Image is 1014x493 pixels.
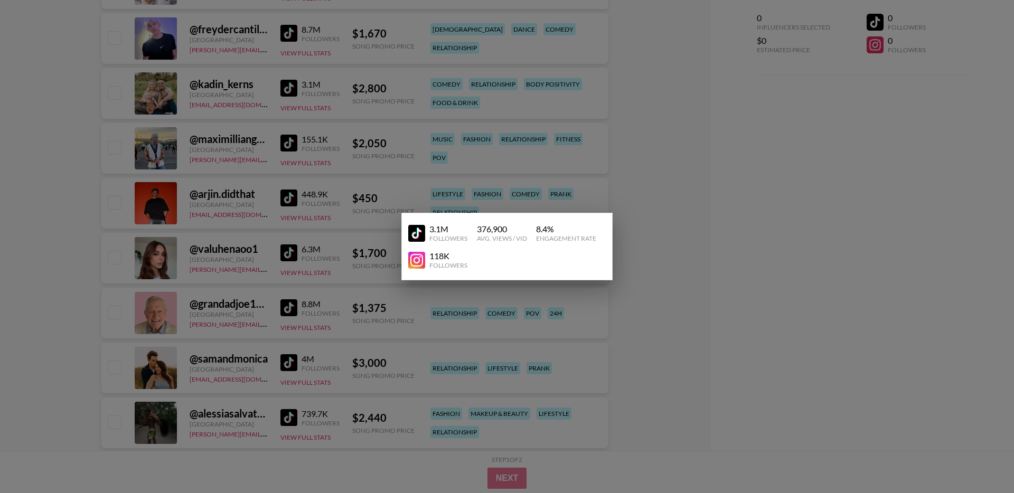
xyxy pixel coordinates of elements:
div: 3.1M [429,224,467,234]
div: Followers [429,261,467,269]
iframe: Drift Widget Chat Controller [961,440,1001,480]
img: YouTube [408,225,425,242]
img: YouTube [408,252,425,269]
div: 376,900 [477,224,527,234]
div: Followers [429,234,467,242]
div: 118K [429,251,467,261]
div: Avg. Views / Vid [477,234,527,242]
div: Engagement Rate [536,234,596,242]
div: 8.4 % [536,224,596,234]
